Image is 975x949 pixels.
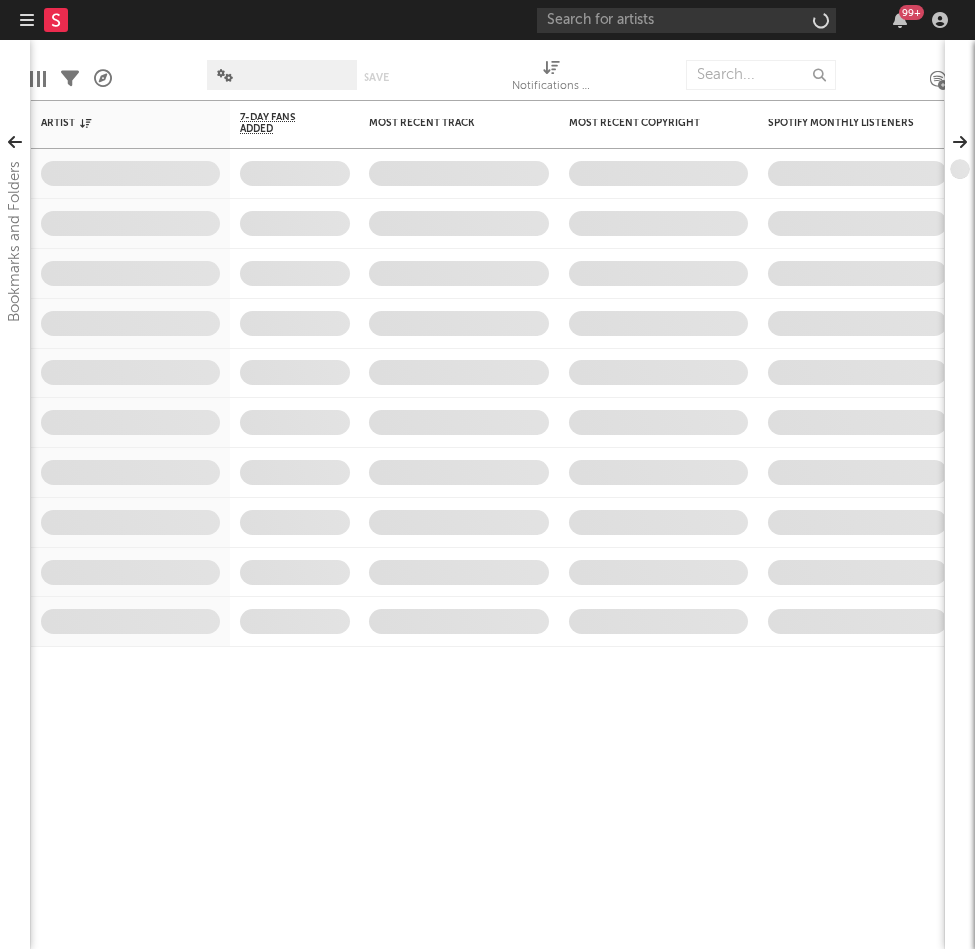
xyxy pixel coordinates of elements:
div: A&R Pipeline [94,50,112,108]
div: Most Recent Track [369,118,519,129]
div: Artist [41,118,190,129]
button: 99+ [893,12,907,28]
div: Spotify Monthly Listeners [768,118,917,129]
div: Most Recent Copyright [569,118,718,129]
div: Edit Columns [30,50,46,108]
span: 7-Day Fans Added [240,112,320,135]
div: Filters [61,50,79,108]
input: Search for artists [537,8,836,33]
div: Bookmarks and Folders [3,161,27,322]
button: Save [364,72,389,83]
input: Search... [686,60,836,90]
div: Notifications (Artist) [512,75,592,99]
div: 99 + [899,5,924,20]
div: Notifications (Artist) [512,50,592,108]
